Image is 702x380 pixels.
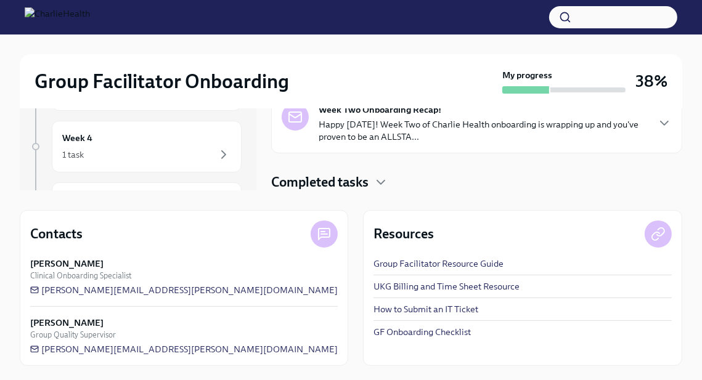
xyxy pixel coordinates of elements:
h4: Resources [373,225,434,243]
strong: [PERSON_NAME] [30,257,104,270]
div: 1 task [62,148,84,161]
a: GF Onboarding Checklist [373,326,471,338]
h4: Contacts [30,225,83,243]
a: How to Submit an IT Ticket [373,303,478,315]
strong: Week Two Onboarding Recap! [319,103,441,116]
h3: 38% [635,70,667,92]
a: Week 41 task [30,121,242,172]
span: Clinical Onboarding Specialist [30,270,131,281]
a: UKG Billing and Time Sheet Resource [373,280,520,293]
p: Happy [DATE]! Week Two of Charlie Health onboarding is wrapping up and you've proven to be an ALL... [319,118,647,143]
strong: My progress [502,69,552,81]
a: [PERSON_NAME][EMAIL_ADDRESS][PERSON_NAME][DOMAIN_NAME] [30,343,338,355]
div: Completed tasks [271,173,682,192]
a: Group Facilitator Resource Guide [373,257,504,270]
img: CharlieHealth [25,7,90,27]
a: [PERSON_NAME][EMAIL_ADDRESS][PERSON_NAME][DOMAIN_NAME] [30,284,338,296]
h6: Week 4 [62,131,92,145]
span: Group Quality Supervisor [30,329,116,341]
h4: Completed tasks [271,173,369,192]
h2: Group Facilitator Onboarding [35,69,289,94]
strong: [PERSON_NAME] [30,317,104,329]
